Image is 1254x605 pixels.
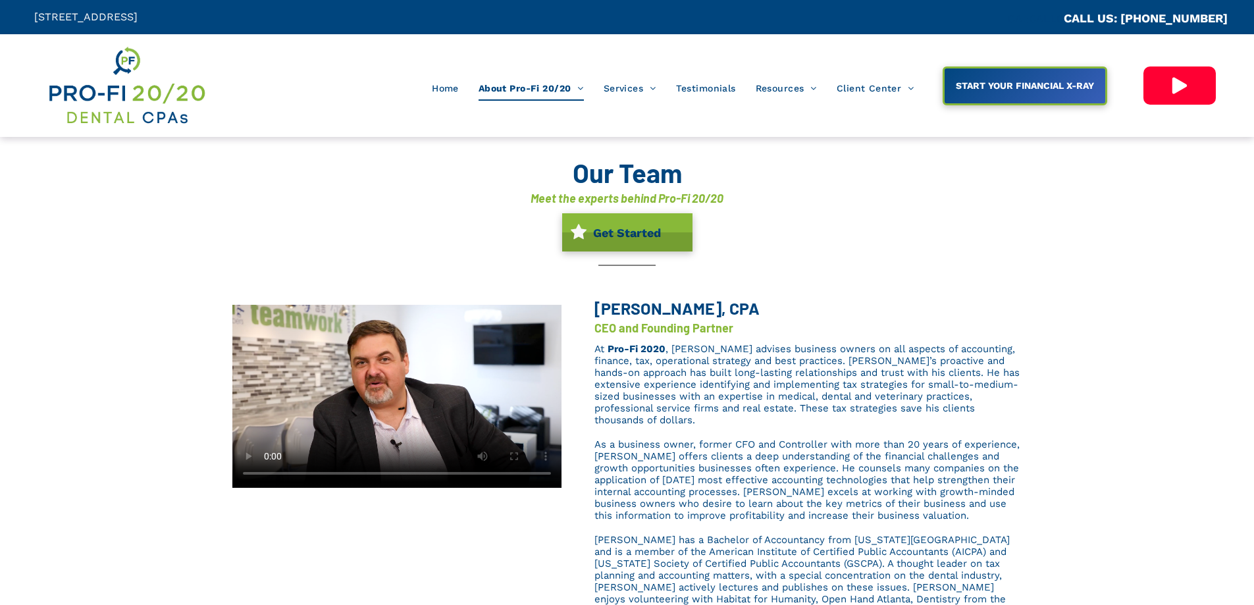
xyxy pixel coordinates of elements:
span: CA::CALLC [1008,13,1064,25]
a: About Pro-Fi 20/20 [469,76,594,101]
a: Resources [746,76,827,101]
a: Pro-Fi 2020 [608,343,666,355]
span: , [PERSON_NAME] advises business owners on all aspects of accounting, finance, tax, operational s... [594,343,1020,426]
a: START YOUR FINANCIAL X-RAY [943,66,1107,105]
a: CALL US: [PHONE_NUMBER] [1064,11,1228,25]
a: Get Started [562,213,692,251]
span: As a business owner, former CFO and Controller with more than 20 years of experience, [PERSON_NAM... [594,438,1020,521]
font: Our Team [573,157,682,188]
span: START YOUR FINANCIAL X-RAY [951,74,1099,97]
span: [PERSON_NAME], CPA [594,298,760,318]
font: Meet the experts behind Pro-Fi 20/20 [531,191,723,205]
a: Testimonials [666,76,746,101]
a: Services [594,76,666,101]
img: Get Dental CPA Consulting, Bookkeeping, & Bank Loans [47,44,206,127]
span: At [594,343,604,355]
span: [STREET_ADDRESS] [34,11,138,23]
a: Home [422,76,469,101]
span: Get Started [588,219,666,246]
font: CEO and Founding Partner [594,321,733,335]
a: Client Center [827,76,924,101]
